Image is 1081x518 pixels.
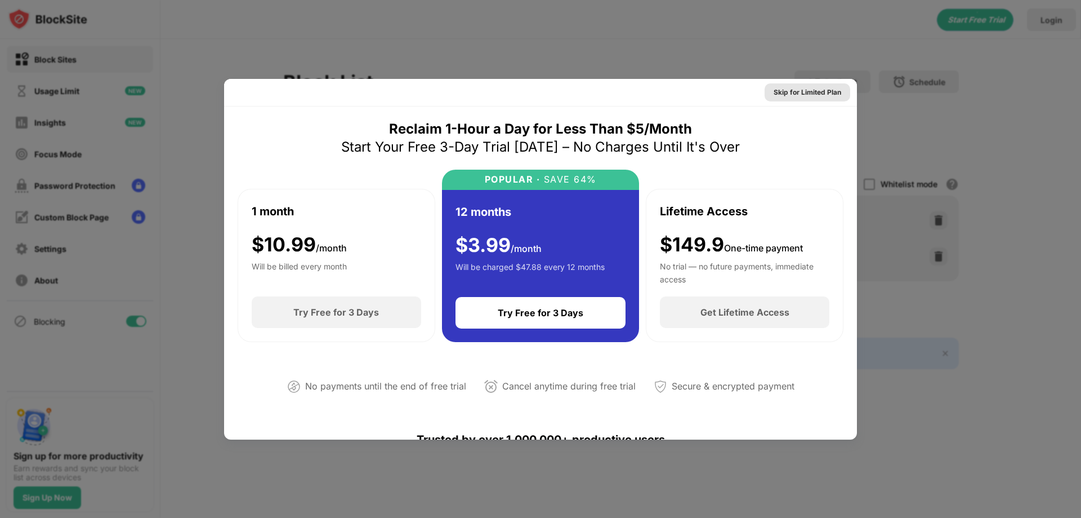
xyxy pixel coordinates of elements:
[502,378,636,395] div: Cancel anytime during free trial
[511,243,542,254] span: /month
[341,138,740,156] div: Start Your Free 3-Day Trial [DATE] – No Charges Until It's Over
[455,203,511,220] div: 12 months
[305,378,466,395] div: No payments until the end of free trial
[293,307,379,318] div: Try Free for 3 Days
[252,203,294,220] div: 1 month
[700,307,789,318] div: Get Lifetime Access
[252,233,347,256] div: $ 10.99
[672,378,794,395] div: Secure & encrypted payment
[238,413,843,467] div: Trusted by over 1,000,000+ productive users
[654,380,667,393] img: secured-payment
[455,234,542,257] div: $ 3.99
[252,260,347,283] div: Will be billed every month
[287,380,301,393] img: not-paying
[660,260,829,283] div: No trial — no future payments, immediate access
[498,307,583,318] div: Try Free for 3 Days
[484,380,498,393] img: cancel-anytime
[660,203,748,220] div: Lifetime Access
[724,242,803,254] span: One-time payment
[774,87,841,98] div: Skip for Limited Plan
[660,233,803,256] div: $149.9
[389,120,692,138] div: Reclaim 1-Hour a Day for Less Than $5/Month
[485,174,540,185] div: POPULAR ·
[316,242,347,254] span: /month
[455,261,605,284] div: Will be charged $47.88 every 12 months
[540,174,597,185] div: SAVE 64%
